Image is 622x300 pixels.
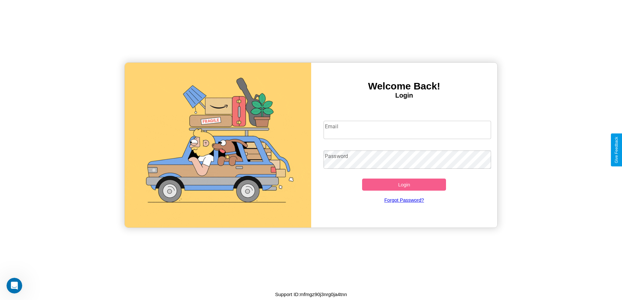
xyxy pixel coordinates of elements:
h4: Login [311,92,498,99]
a: Forgot Password? [320,191,488,209]
img: gif [125,63,311,228]
p: Support ID: mfmgz90j3nrg0ja4tnn [275,290,347,299]
h3: Welcome Back! [311,81,498,92]
button: Login [362,179,446,191]
div: Give Feedback [614,137,619,163]
iframe: Intercom live chat [7,278,22,293]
